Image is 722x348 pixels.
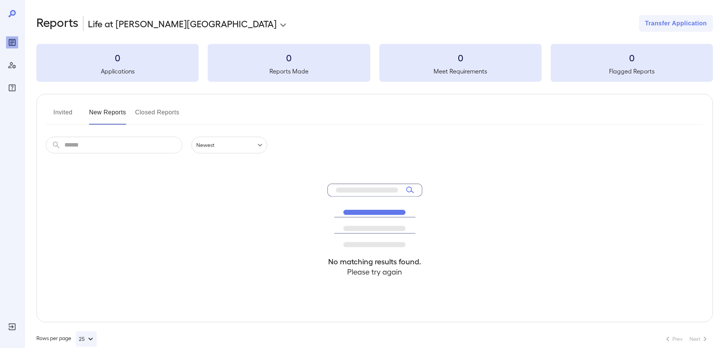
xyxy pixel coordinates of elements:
[327,256,422,267] h4: No matching results found.
[551,51,713,64] h3: 0
[379,67,542,76] h5: Meet Requirements
[660,333,713,345] nav: pagination navigation
[135,106,180,125] button: Closed Reports
[639,15,713,32] button: Transfer Application
[89,106,126,125] button: New Reports
[191,137,267,153] div: Newest
[208,51,370,64] h3: 0
[6,36,18,48] div: Reports
[36,331,97,346] div: Rows per page
[36,15,78,32] h2: Reports
[76,331,97,346] button: 25
[327,267,422,277] h4: Please try again
[551,67,713,76] h5: Flagged Reports
[6,82,18,94] div: FAQ
[36,44,713,82] summary: 0Applications0Reports Made0Meet Requirements0Flagged Reports
[46,106,80,125] button: Invited
[36,51,199,64] h3: 0
[6,59,18,71] div: Manage Users
[379,51,542,64] h3: 0
[88,17,277,30] p: Life at [PERSON_NAME][GEOGRAPHIC_DATA]
[208,67,370,76] h5: Reports Made
[36,67,199,76] h5: Applications
[6,321,18,333] div: Log Out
